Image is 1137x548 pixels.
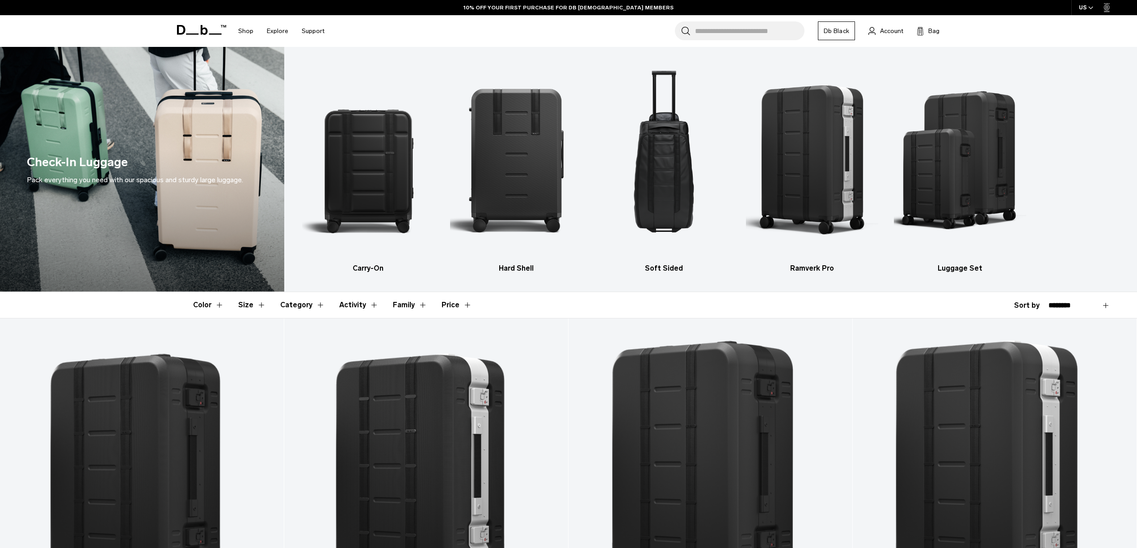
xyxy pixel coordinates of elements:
[818,21,855,40] a: Db Black
[267,15,288,47] a: Explore
[598,263,730,274] h3: Soft Sided
[302,60,434,259] img: Db
[280,292,325,318] button: Toggle Filter
[302,263,434,274] h3: Carry-On
[393,292,427,318] button: Toggle Filter
[894,60,1026,259] img: Db
[302,60,434,274] li: 1 / 5
[27,153,128,172] h1: Check-In Luggage
[917,25,939,36] button: Bag
[238,292,266,318] button: Toggle Filter
[238,15,253,47] a: Shop
[894,60,1026,274] li: 5 / 5
[894,263,1026,274] h3: Luggage Set
[928,26,939,36] span: Bag
[880,26,903,36] span: Account
[463,4,674,12] a: 10% OFF YOUR FIRST PURCHASE FOR DB [DEMOGRAPHIC_DATA] MEMBERS
[442,292,472,318] button: Toggle Price
[193,292,224,318] button: Toggle Filter
[232,15,331,47] nav: Main Navigation
[450,263,582,274] h3: Hard Shell
[746,60,878,259] img: Db
[302,15,324,47] a: Support
[450,60,582,274] a: Db Hard Shell
[868,25,903,36] a: Account
[746,263,878,274] h3: Ramverk Pro
[746,60,878,274] a: Db Ramverk Pro
[450,60,582,259] img: Db
[339,292,379,318] button: Toggle Filter
[894,60,1026,274] a: Db Luggage Set
[598,60,730,274] a: Db Soft Sided
[598,60,730,259] img: Db
[598,60,730,274] li: 3 / 5
[746,60,878,274] li: 4 / 5
[450,60,582,274] li: 2 / 5
[302,60,434,274] a: Db Carry-On
[27,176,243,184] span: Pack everything you need with our spacious and sturdy large luggage.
